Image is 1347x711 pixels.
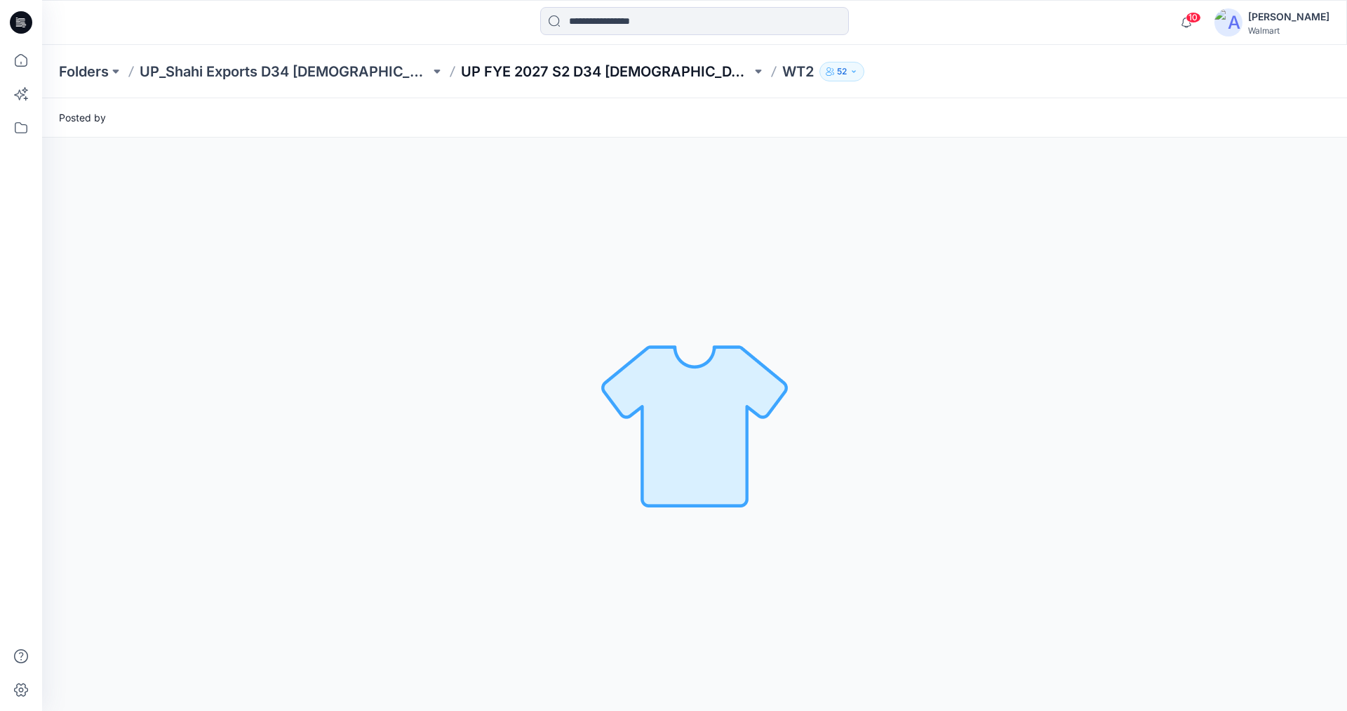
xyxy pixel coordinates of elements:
[596,326,793,523] img: No Outline
[1186,12,1201,23] span: 10
[1214,8,1242,36] img: avatar
[1248,8,1329,25] div: [PERSON_NAME]
[782,62,814,81] p: WT2
[819,62,864,81] button: 52
[837,64,847,79] p: 52
[140,62,430,81] a: UP_Shahi Exports D34 [DEMOGRAPHIC_DATA] Tops
[59,110,106,125] span: Posted by
[1248,25,1329,36] div: Walmart
[59,62,109,81] a: Folders
[461,62,751,81] a: UP FYE 2027 S2 D34 [DEMOGRAPHIC_DATA] Woven Tops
